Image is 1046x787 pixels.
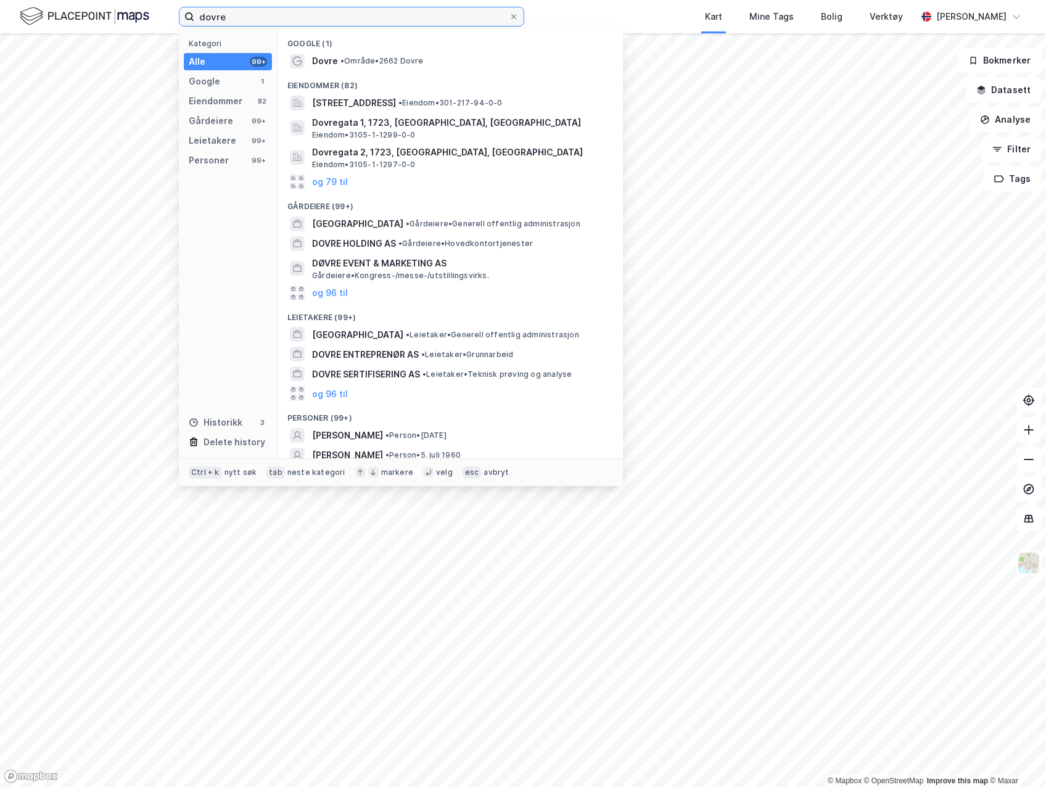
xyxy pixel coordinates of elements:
span: • [421,350,425,359]
span: DOVRE HOLDING AS [312,236,396,251]
button: Filter [982,137,1041,162]
span: Eiendom • 301-217-94-0-0 [398,98,503,108]
div: avbryt [484,468,509,477]
div: neste kategori [287,468,345,477]
div: Eiendommer [189,94,242,109]
div: 82 [257,96,267,106]
button: Analyse [970,107,1041,132]
div: Gårdeiere [189,113,233,128]
iframe: Chat Widget [984,728,1046,787]
button: og 96 til [312,386,348,401]
button: Datasett [966,78,1041,102]
div: esc [463,466,482,479]
span: • [422,369,426,379]
div: Mine Tags [749,9,794,24]
span: • [398,239,402,248]
img: Z [1017,551,1040,575]
button: og 96 til [312,286,348,300]
div: nytt søk [224,468,257,477]
span: Dovregata 2, 1723, [GEOGRAPHIC_DATA], [GEOGRAPHIC_DATA] [312,145,608,160]
div: Kategori [189,39,272,48]
div: Ctrl + k [189,466,222,479]
span: Gårdeiere • Generell offentlig administrasjon [406,219,580,229]
span: • [406,219,410,228]
div: 99+ [250,57,267,67]
span: [STREET_ADDRESS] [312,96,396,110]
div: Delete history [204,435,265,450]
div: tab [266,466,285,479]
span: Eiendom • 3105-1-1297-0-0 [312,160,416,170]
span: [GEOGRAPHIC_DATA] [312,328,403,342]
span: Person • [DATE] [385,431,447,440]
span: • [406,330,410,339]
div: Leietakere [189,133,236,148]
span: Person • 5. juli 1960 [385,450,461,460]
input: Søk på adresse, matrikkel, gårdeiere, leietakere eller personer [194,7,509,26]
div: 1 [257,76,267,86]
div: Eiendommer (82) [278,71,623,93]
div: Historikk [189,415,242,430]
div: velg [436,468,453,477]
a: OpenStreetMap [864,777,924,785]
span: • [385,450,389,459]
div: Verktøy [870,9,903,24]
div: Kart [705,9,722,24]
button: Bokmerker [958,48,1041,73]
span: Leietaker • Teknisk prøving og analyse [422,369,572,379]
span: DOVRE ENTREPRENØR AS [312,347,419,362]
span: [PERSON_NAME] [312,428,383,443]
div: Leietakere (99+) [278,303,623,325]
div: Gårdeiere (99+) [278,192,623,214]
div: Bolig [821,9,842,24]
span: DØVRE EVENT & MARKETING AS [312,256,608,271]
div: Alle [189,54,205,69]
span: Leietaker • Grunnarbeid [421,350,513,360]
span: Leietaker • Generell offentlig administrasjon [406,330,579,340]
div: 99+ [250,116,267,126]
div: Google (1) [278,29,623,51]
span: • [398,98,402,107]
div: Personer [189,153,229,168]
div: [PERSON_NAME] [936,9,1007,24]
a: Improve this map [927,777,988,785]
img: logo.f888ab2527a4732fd821a326f86c7f29.svg [20,6,149,27]
span: Dovregata 1, 1723, [GEOGRAPHIC_DATA], [GEOGRAPHIC_DATA] [312,115,608,130]
span: Gårdeiere • Hovedkontortjenester [398,239,533,249]
span: [GEOGRAPHIC_DATA] [312,216,403,231]
div: markere [381,468,413,477]
div: 99+ [250,155,267,165]
div: 99+ [250,136,267,146]
button: Tags [984,167,1041,191]
span: [PERSON_NAME] [312,448,383,463]
div: Personer (99+) [278,403,623,426]
span: Dovre [312,54,338,68]
span: DOVRE SERTIFISERING AS [312,367,420,382]
span: Gårdeiere • Kongress-/messe-/utstillingsvirks. [312,271,489,281]
span: Eiendom • 3105-1-1299-0-0 [312,130,416,140]
span: Område • 2662 Dovre [340,56,424,66]
span: • [340,56,344,65]
button: og 79 til [312,175,348,189]
div: 3 [257,418,267,427]
div: Google [189,74,220,89]
span: • [385,431,389,440]
a: Mapbox homepage [4,769,58,783]
a: Mapbox [828,777,862,785]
